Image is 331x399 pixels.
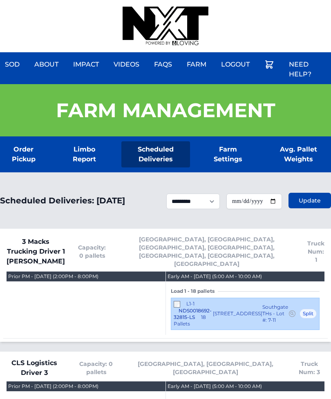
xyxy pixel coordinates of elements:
a: Scheduled Deliveries [121,141,190,167]
div: Early AM - [DATE] (5:00 AM - 10:00 AM) [168,273,262,280]
a: Farm Settings [203,141,253,167]
span: Update [299,196,321,205]
img: nextdaysod.com Logo [123,7,208,46]
a: Logout [216,55,255,74]
span: 18 Pallets [174,314,206,327]
span: Truck Num: 1 [307,239,324,264]
div: Early AM - [DATE] (5:00 AM - 10:00 AM) [168,383,262,390]
a: FAQs [149,55,177,74]
span: Truck Num: 3 [295,360,324,376]
span: Southgate THs - Lot #: 7-11 [262,304,288,323]
span: Split [300,309,317,319]
span: 3 Macks Trucking Driver 1 [PERSON_NAME] [7,237,65,266]
button: Update [289,193,331,208]
h1: Farm Management [56,100,275,120]
span: [GEOGRAPHIC_DATA], [GEOGRAPHIC_DATA], [GEOGRAPHIC_DATA] [130,360,282,376]
span: [STREET_ADDRESS] [213,310,262,317]
span: CLS Logistics Driver 3 [7,358,63,378]
div: Prior PM - [DATE] (2:00PM - 8:00PM) [8,383,98,390]
a: Videos [109,55,144,74]
a: Limbo Report [60,141,109,167]
span: Load 1 - 18 pallets [171,288,218,294]
a: About [29,55,63,74]
div: Prior PM - [DATE] (2:00PM - 8:00PM) [8,273,98,280]
span: Capacity: 0 pallets [76,360,117,376]
a: Need Help? [284,55,331,84]
span: L1-1 [186,301,195,307]
span: NDS0018692-32815-LS [174,308,212,320]
a: Farm [182,55,211,74]
span: Capacity: 0 pallets [78,243,106,260]
span: [GEOGRAPHIC_DATA], [GEOGRAPHIC_DATA], [GEOGRAPHIC_DATA], [GEOGRAPHIC_DATA], [GEOGRAPHIC_DATA], [G... [119,235,294,268]
a: Impact [68,55,104,74]
a: Avg. Pallet Weights [266,141,331,167]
